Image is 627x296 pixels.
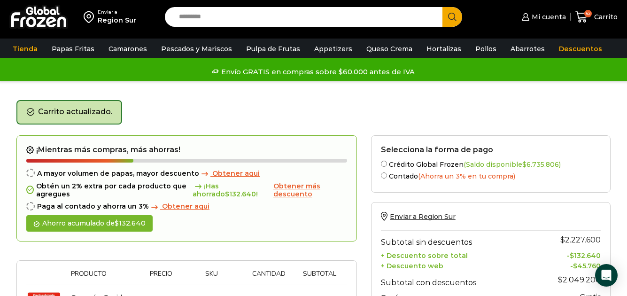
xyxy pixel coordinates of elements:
input: Crédito Global Frozen(Saldo disponible$6.735.806) [381,161,387,167]
bdi: 6.735.806 [522,160,559,169]
span: $ [573,262,577,270]
h2: Selecciona la forma de pago [381,145,601,154]
a: Mi cuenta [519,8,565,26]
div: Obtén un 2% extra por cada producto que agregues [26,182,347,198]
a: Pescados y Mariscos [156,40,237,58]
td: - [543,260,601,271]
bdi: 132.640 [225,190,256,198]
th: Producto [66,270,140,285]
label: Contado [381,171,601,180]
bdi: 132.640 [115,219,146,227]
a: Pulpa de Frutas [241,40,305,58]
label: Crédito Global Frozen [381,159,601,169]
span: (Saldo disponible ) [464,160,561,169]
th: + Descuento sobre total [381,249,542,260]
span: $ [558,275,563,284]
div: Region Sur [98,16,136,25]
a: Queso Crema [362,40,417,58]
th: + Descuento web [381,260,542,271]
span: $ [115,219,119,227]
a: Tienda [8,40,42,58]
span: Carrito [592,12,618,22]
span: ¡Has ahorrado ! [193,182,271,198]
a: Obtener aqui [149,203,209,210]
span: 52 [584,10,592,17]
a: Camarones [104,40,152,58]
div: Open Intercom Messenger [595,264,618,287]
a: Appetizers [310,40,357,58]
span: $ [570,251,574,260]
span: Obtener aqui [212,169,260,178]
th: Subtotal sin descuentos [381,230,542,249]
a: Descuentos [554,40,607,58]
input: Contado(Ahorra un 3% en tu compra) [381,172,387,179]
a: Enviar a Region Sur [381,212,455,221]
div: Enviar a [98,9,136,16]
span: $ [225,190,229,198]
div: A mayor volumen de papas, mayor descuento [26,170,347,178]
div: Paga al contado y ahorra un 3% [26,203,347,210]
button: Search button [442,7,462,27]
span: Obtener más descuento [273,182,320,198]
bdi: 132.640 [570,251,601,260]
span: Obtener aqui [162,202,209,210]
th: Subtotal [297,270,342,285]
span: $ [522,160,526,169]
bdi: 2.049.200 [558,275,601,284]
div: Ahorro acumulado de [26,215,153,232]
th: Cantidad [241,270,297,285]
a: 52 Carrito [575,6,618,28]
td: - [543,249,601,260]
span: (Ahorra un 3% en tu compra) [418,172,515,180]
a: Abarrotes [506,40,550,58]
span: Mi cuenta [529,12,566,22]
span: $ [560,235,565,244]
bdi: 2.227.600 [560,235,601,244]
a: Obtener aqui [199,170,260,178]
a: Hortalizas [422,40,466,58]
a: Papas Fritas [47,40,99,58]
h2: ¡Mientras más compras, más ahorras! [26,145,347,155]
a: Obtener más descuento [273,182,348,198]
span: Enviar a Region Sur [390,212,455,221]
th: Sku [182,270,241,285]
a: Pollos [471,40,501,58]
div: Carrito actualizado. [16,100,122,125]
th: Precio [140,270,183,285]
img: address-field-icon.svg [84,9,98,25]
th: Subtotal con descuentos [381,271,542,289]
bdi: 45.760 [573,262,601,270]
